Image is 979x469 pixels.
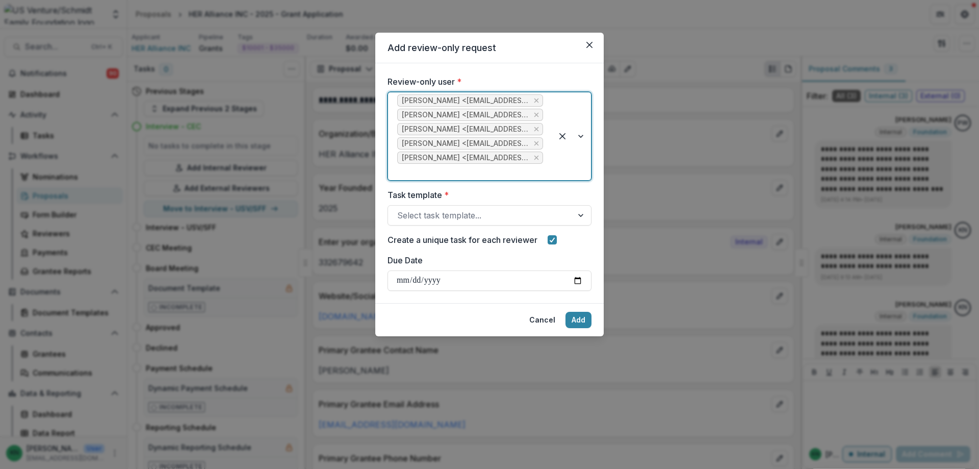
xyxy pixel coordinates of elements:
div: Clear selected options [554,128,571,144]
div: Remove Kym Falsetti <kfalsetti@usventure.com> [532,138,540,149]
label: Due Date [388,254,585,266]
span: [PERSON_NAME] <[EMAIL_ADDRESS][DOMAIN_NAME]> [402,111,529,119]
span: [PERSON_NAME] <[EMAIL_ADDRESS][DOMAIN_NAME]> [402,139,529,148]
button: Close [581,37,598,53]
div: Remove James Fenlon <jfenlon@usautoforce.com> [532,153,540,163]
div: Remove Brian Decker <bdecker@usautoforce.com> [532,110,540,120]
label: Task template [388,189,585,201]
header: Add review-only request [375,33,604,63]
span: [PERSON_NAME] <[EMAIL_ADDRESS][DOMAIN_NAME]> [402,154,529,162]
label: Review-only user [388,76,585,88]
span: [PERSON_NAME] <[EMAIL_ADDRESS][DOMAIN_NAME]> [402,125,529,134]
button: Add [565,312,591,328]
div: Remove Kathi Bellotti <kbellotti@usventure.com> [532,95,540,106]
div: Remove Mark Doering <mdoering@uslube.com> [532,124,540,134]
span: [PERSON_NAME] <[EMAIL_ADDRESS][DOMAIN_NAME]> [402,96,529,105]
label: Create a unique task for each reviewer [388,234,537,246]
button: Cancel [523,312,561,328]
